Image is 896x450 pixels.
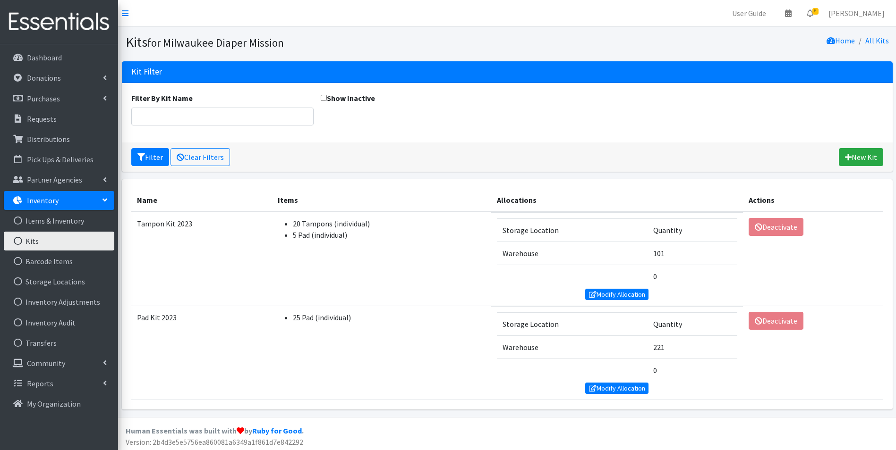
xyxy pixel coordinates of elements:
a: Clear Filters [171,148,230,166]
a: All Kits [865,36,889,45]
a: [PERSON_NAME] [821,4,892,23]
a: Dashboard [4,48,114,67]
a: User Guide [725,4,774,23]
a: Barcode Items [4,252,114,271]
a: Modify Allocation [585,383,649,394]
td: Tampon Kit 2023 [131,212,273,306]
a: Inventory Audit [4,313,114,332]
a: Items & Inventory [4,211,114,230]
strong: Human Essentials was built with by . [126,426,304,435]
th: Allocations [491,189,743,212]
td: 0 [648,265,737,288]
p: Donations [27,73,61,83]
label: Filter By Kit Name [131,92,193,104]
a: Pick Ups & Deliveries [4,150,114,169]
h3: Kit Filter [131,67,162,77]
li: 25 Pad (individual) [293,312,486,323]
td: Storage Location [497,218,648,242]
a: Purchases [4,89,114,108]
td: Quantity [648,218,737,242]
button: Filter [131,148,169,166]
th: Actions [743,189,883,212]
h1: Kits [126,34,504,50]
a: New Kit [839,148,883,166]
a: Inventory Adjustments [4,292,114,311]
p: Partner Agencies [27,175,82,184]
input: Show Inactive [321,95,327,101]
td: Storage Location [497,312,648,335]
a: Distributions [4,130,114,149]
p: Inventory [27,196,59,205]
p: Dashboard [27,53,62,62]
a: Modify Allocation [585,289,649,300]
a: Home [827,36,855,45]
td: 101 [648,242,737,265]
p: Community [27,358,65,368]
p: Pick Ups & Deliveries [27,155,94,164]
p: My Organization [27,399,81,408]
a: Storage Locations [4,272,114,291]
a: Community [4,354,114,373]
a: Reports [4,374,114,393]
td: Quantity [648,312,737,335]
td: 221 [648,335,737,358]
li: 20 Tampons (individual) [293,218,486,229]
a: Transfers [4,333,114,352]
td: Warehouse [497,242,648,265]
a: Ruby for Good [252,426,302,435]
a: 6 [799,4,821,23]
p: Requests [27,114,57,124]
a: Partner Agencies [4,170,114,189]
p: Distributions [27,134,70,144]
span: Version: 2b4d3e5e5756ea860081a6349a1f861d7e842292 [126,437,303,447]
span: 6 [812,8,819,15]
p: Reports [27,379,53,388]
td: Warehouse [497,335,648,358]
td: Pad Kit 2023 [131,306,273,400]
td: 0 [648,358,737,382]
th: Name [131,189,273,212]
a: Requests [4,109,114,128]
a: Donations [4,68,114,87]
small: for Milwaukee Diaper Mission [147,36,284,50]
th: Items [272,189,491,212]
li: 5 Pad (individual) [293,229,486,241]
p: Purchases [27,94,60,103]
label: Show Inactive [321,92,375,104]
a: Kits [4,232,114,250]
a: My Organization [4,394,114,413]
img: HumanEssentials [4,6,114,38]
a: Inventory [4,191,114,210]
